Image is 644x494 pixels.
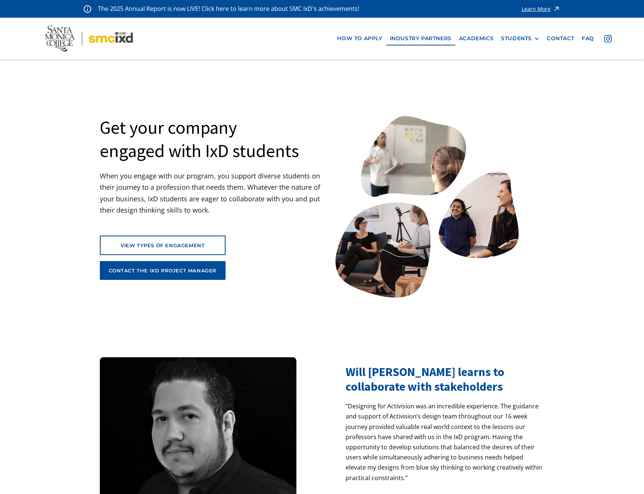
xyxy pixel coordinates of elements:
[386,32,455,45] a: industry partners
[501,35,532,42] div: STUDENTS
[455,32,497,45] a: Academics
[100,261,226,280] a: contact the ixd project manager
[346,401,545,483] p: “Designing for Activision was an incredible experience. The guidance and support of Activision’s ...
[522,6,551,12] div: Learn More
[100,236,226,255] a: view types of engagement
[501,35,539,42] div: STUDENTS
[553,4,560,14] img: icon - arrow - alert
[333,32,386,45] a: how to apply
[109,267,217,274] div: contact the ixd project manager
[522,4,560,14] a: Learn More
[45,26,133,51] img: Santa Monica College - SMC IxD logo
[543,32,578,45] a: contact
[604,35,612,42] img: icon - instagram
[346,365,545,394] h2: Will [PERSON_NAME] learns to collaborate with stakeholders
[100,170,322,216] p: When you engage with our program, you support diverse students on their journey to a profession t...
[336,116,519,298] img: Santa Monica College IxD Students engaging with industry
[98,4,360,14] p: The 2025 Annual Report is now LIVE! Click here to learn more about SMC IxD's achievements!
[84,5,91,13] img: icon - information - alert
[578,32,598,45] a: faq
[100,116,299,163] h1: Get your company engaged with IxD students
[110,242,216,249] div: view types of engagement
